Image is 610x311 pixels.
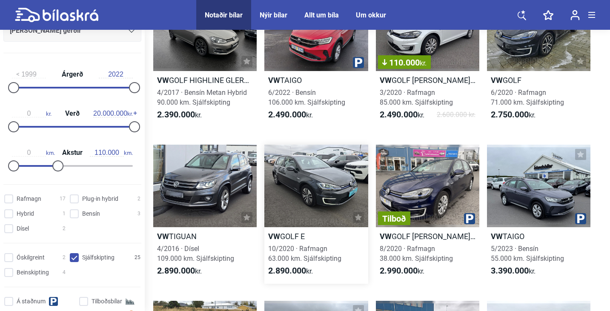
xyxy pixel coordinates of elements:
[376,75,479,85] h2: GOLF [PERSON_NAME] 36KWH
[487,145,590,284] a: VWTAIGO5/2023 · Bensín55.000 km. Sjálfskipting3.390.000kr.
[17,194,41,203] span: Rafmagn
[157,265,195,276] b: 2.890.000
[12,149,55,157] span: km.
[153,75,257,85] h2: GOLF HIGHLINE GLERÞAK METAN
[268,232,280,241] b: VW
[63,253,66,262] span: 2
[12,110,52,117] span: kr.
[491,110,536,120] span: kr.
[137,209,140,218] span: 3
[135,253,140,262] span: 25
[353,57,364,68] img: parking.png
[157,76,169,85] b: VW
[157,266,202,276] span: kr.
[60,149,85,156] span: Akstur
[63,224,66,233] span: 2
[10,25,81,37] span: [PERSON_NAME] gerðir
[157,109,195,120] b: 2.390.000
[157,245,234,262] span: 4/2016 · Dísel 109.000 km. Sjálfskipting
[137,194,140,203] span: 2
[380,76,392,85] b: VW
[153,145,257,284] a: VWTIGUAN4/2016 · Dísel109.000 km. Sjálfskipting2.890.000kr.
[437,110,475,120] span: 2.600.000 kr.
[380,266,424,276] span: kr.
[491,266,536,276] span: kr.
[268,88,345,106] span: 6/2022 · Bensín 106.000 km. Sjálfskipting
[82,253,115,262] span: Sjálfskipting
[268,110,313,120] span: kr.
[356,11,386,19] a: Um okkur
[304,11,339,19] a: Allt um bíla
[380,265,418,276] b: 2.990.000
[17,224,29,233] span: Dísel
[420,59,427,67] span: kr.
[268,109,306,120] b: 2.490.000
[17,297,46,306] span: Á staðnum
[464,213,475,224] img: parking.png
[380,110,424,120] span: kr.
[264,75,368,85] h2: TAIGO
[153,231,257,241] h2: TIGUAN
[380,109,418,120] b: 2.490.000
[82,209,100,218] span: Bensín
[63,268,66,277] span: 4
[491,265,529,276] b: 3.390.000
[60,194,66,203] span: 17
[491,232,503,241] b: VW
[487,75,590,85] h2: GOLF
[17,253,45,262] span: Óskilgreint
[491,245,564,262] span: 5/2023 · Bensín 55.000 km. Sjálfskipting
[92,297,122,306] span: Tilboðsbílar
[268,245,341,262] span: 10/2020 · Rafmagn 63.000 km. Sjálfskipting
[93,110,133,117] span: kr.
[260,11,287,19] a: Nýir bílar
[487,231,590,241] h2: TAIGO
[575,213,586,224] img: parking.png
[17,209,34,218] span: Hybrid
[382,58,427,67] span: 110.000
[157,232,169,241] b: VW
[157,88,247,106] span: 4/2017 · Bensín Metan Hybrid 90.000 km. Sjálfskipting
[82,194,118,203] span: Plug-in hybrid
[264,231,368,241] h2: GOLF E
[268,265,306,276] b: 2.890.000
[376,231,479,241] h2: GOLF [PERSON_NAME] 36 KWH
[90,149,133,157] span: km.
[157,110,202,120] span: kr.
[268,76,280,85] b: VW
[17,268,49,277] span: Beinskipting
[205,11,243,19] a: Notaðir bílar
[491,76,503,85] b: VW
[380,245,453,262] span: 8/2020 · Rafmagn 38.000 km. Sjálfskipting
[380,88,453,106] span: 3/2020 · Rafmagn 85.000 km. Sjálfskipting
[376,145,479,284] a: TilboðVWGOLF [PERSON_NAME] 36 KWH8/2020 · Rafmagn38.000 km. Sjálfskipting2.990.000kr.
[264,145,368,284] a: VWGOLF E10/2020 · Rafmagn63.000 km. Sjálfskipting2.890.000kr.
[268,266,313,276] span: kr.
[570,10,580,20] img: user-login.svg
[382,214,406,223] span: Tilboð
[63,110,82,117] span: Verð
[491,109,529,120] b: 2.750.000
[60,71,85,78] span: Árgerð
[63,209,66,218] span: 1
[491,88,564,106] span: 6/2020 · Rafmagn 71.000 km. Sjálfskipting
[380,232,392,241] b: VW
